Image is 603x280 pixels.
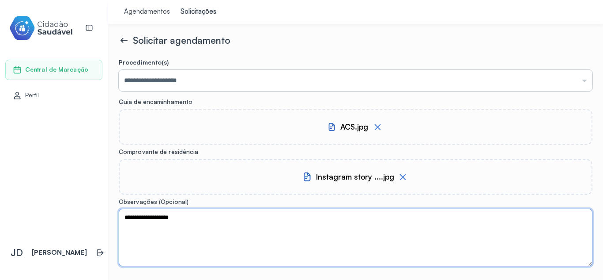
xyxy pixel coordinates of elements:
[133,35,230,46] span: Solicitar agendamento
[9,14,73,42] img: cidadao-saudavel-filled-logo.svg
[119,148,592,156] label: Comprovante de residência
[13,91,95,100] a: Perfil
[25,92,39,99] span: Perfil
[119,98,592,106] label: Guia de encaminhamento
[316,172,394,181] div: Instagram story ....jpg
[340,122,368,131] div: ACS.jpg
[124,8,170,16] div: Agendamentos
[13,65,95,74] a: Central de Marcação
[119,58,169,66] span: Procedimento(s)
[11,247,23,258] span: JD
[119,198,188,205] span: Observações (Opcional)
[181,8,216,16] div: Solicitações
[25,66,88,73] span: Central de Marcação
[32,249,87,257] p: [PERSON_NAME]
